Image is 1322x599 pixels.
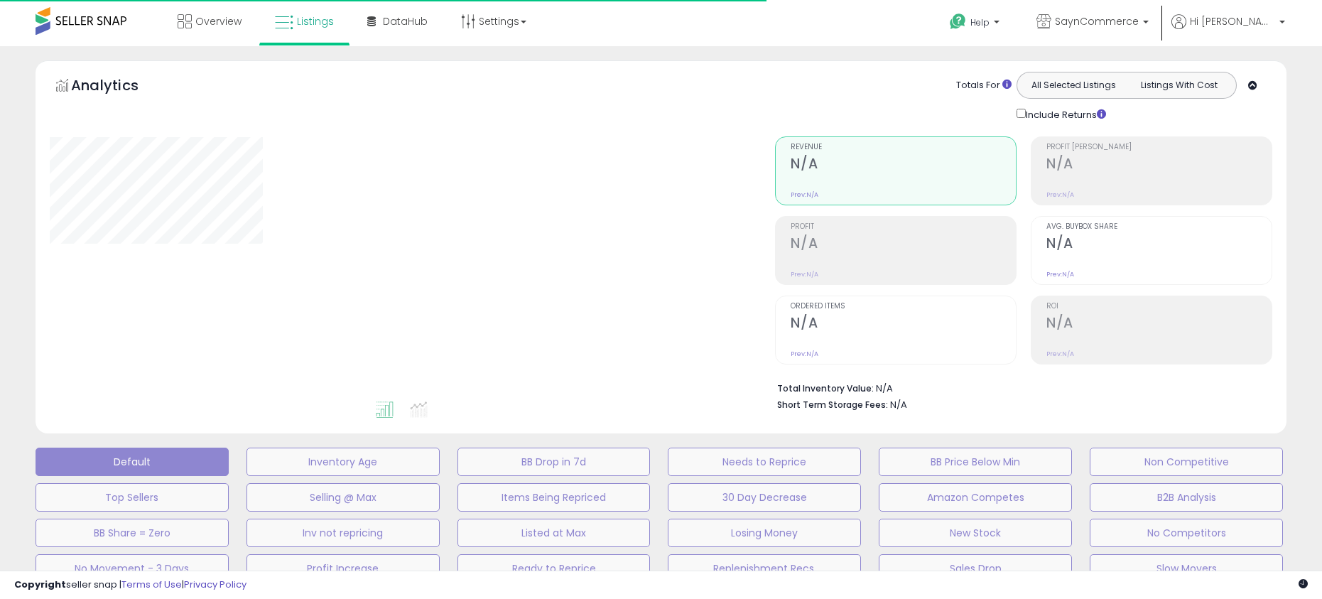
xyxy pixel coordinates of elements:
[1090,519,1283,547] button: No Competitors
[1090,448,1283,476] button: Non Competitive
[1046,235,1272,254] h2: N/A
[184,578,246,591] a: Privacy Policy
[879,448,1072,476] button: BB Price Below Min
[36,519,229,547] button: BB Share = Zero
[1090,483,1283,512] button: B2B Analysis
[1046,350,1074,358] small: Prev: N/A
[970,16,990,28] span: Help
[949,13,967,31] i: Get Help
[1046,144,1272,151] span: Profit [PERSON_NAME]
[457,519,651,547] button: Listed at Max
[246,448,440,476] button: Inventory Age
[36,448,229,476] button: Default
[36,483,229,512] button: Top Sellers
[668,483,861,512] button: 30 Day Decrease
[791,190,818,199] small: Prev: N/A
[791,350,818,358] small: Prev: N/A
[1190,14,1275,28] span: Hi [PERSON_NAME]
[1046,223,1272,231] span: Avg. Buybox Share
[1171,14,1285,46] a: Hi [PERSON_NAME]
[1046,303,1272,311] span: ROI
[1046,156,1272,175] h2: N/A
[1006,106,1123,122] div: Include Returns
[457,554,651,583] button: Ready to Reprice
[791,144,1016,151] span: Revenue
[246,519,440,547] button: Inv not repricing
[36,554,229,583] button: No Movement - 3 Days
[1046,270,1074,279] small: Prev: N/A
[14,578,246,592] div: seller snap | |
[1046,315,1272,334] h2: N/A
[14,578,66,591] strong: Copyright
[457,448,651,476] button: BB Drop in 7d
[791,303,1016,311] span: Ordered Items
[668,554,861,583] button: Replenishment Recs.
[668,519,861,547] button: Losing Money
[791,315,1016,334] h2: N/A
[791,223,1016,231] span: Profit
[121,578,182,591] a: Terms of Use
[938,2,1014,46] a: Help
[777,399,888,411] b: Short Term Storage Fees:
[1046,190,1074,199] small: Prev: N/A
[297,14,334,28] span: Listings
[879,483,1072,512] button: Amazon Competes
[791,270,818,279] small: Prev: N/A
[777,382,874,394] b: Total Inventory Value:
[777,379,1262,396] li: N/A
[383,14,428,28] span: DataHub
[791,235,1016,254] h2: N/A
[246,483,440,512] button: Selling @ Max
[791,156,1016,175] h2: N/A
[1126,76,1232,95] button: Listings With Cost
[246,554,440,583] button: Profit Increase
[879,554,1072,583] button: Sales Drop
[71,75,166,99] h5: Analytics
[195,14,242,28] span: Overview
[1055,14,1139,28] span: SaynCommerce
[1090,554,1283,583] button: Slow Movers
[1021,76,1127,95] button: All Selected Listings
[457,483,651,512] button: Items Being Repriced
[879,519,1072,547] button: New Stock
[668,448,861,476] button: Needs to Reprice
[956,79,1012,92] div: Totals For
[890,398,907,411] span: N/A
